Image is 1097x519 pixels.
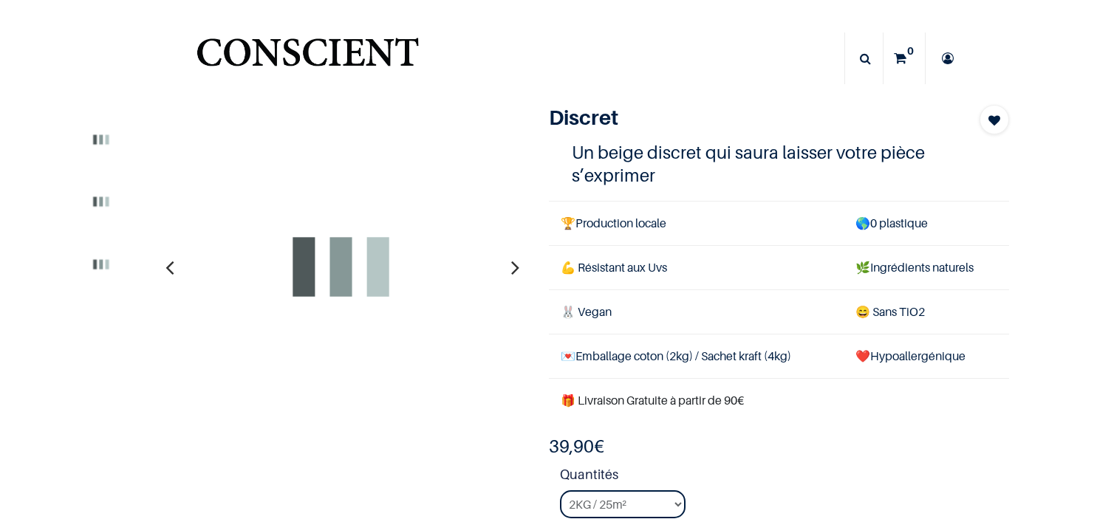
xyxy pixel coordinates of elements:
[75,176,128,229] img: Product image
[855,260,870,275] span: 🌿
[179,105,504,430] img: Product image
[988,111,1000,129] span: Add to wishlist
[75,238,128,291] img: Product image
[844,289,1008,334] td: ans TiO2
[549,105,940,130] h1: Discret
[561,216,575,230] span: 🏆
[844,201,1008,245] td: 0 plastique
[855,216,870,230] span: 🌎
[194,30,422,88] img: Conscient
[194,30,422,88] a: Logo of Conscient
[561,304,612,319] span: 🐰 Vegan
[903,44,917,58] sup: 0
[549,201,844,245] td: Production locale
[855,304,879,319] span: 😄 S
[561,348,575,363] span: 💌
[560,464,1009,490] strong: Quantités
[561,260,667,275] span: 💪 Résistant aux Uvs
[844,245,1008,289] td: Ingrédients naturels
[844,334,1008,379] td: ❤️Hypoallergénique
[980,105,1009,134] button: Add to wishlist
[549,436,594,457] span: 39,90
[75,113,128,166] img: Product image
[561,393,744,408] font: 🎁 Livraison Gratuite à partir de 90€
[549,436,604,457] b: €
[549,334,844,379] td: Emballage coton (2kg) / Sachet kraft (4kg)
[572,141,986,187] h4: Un beige discret qui saura laisser votre pièce s’exprimer
[884,32,925,84] a: 0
